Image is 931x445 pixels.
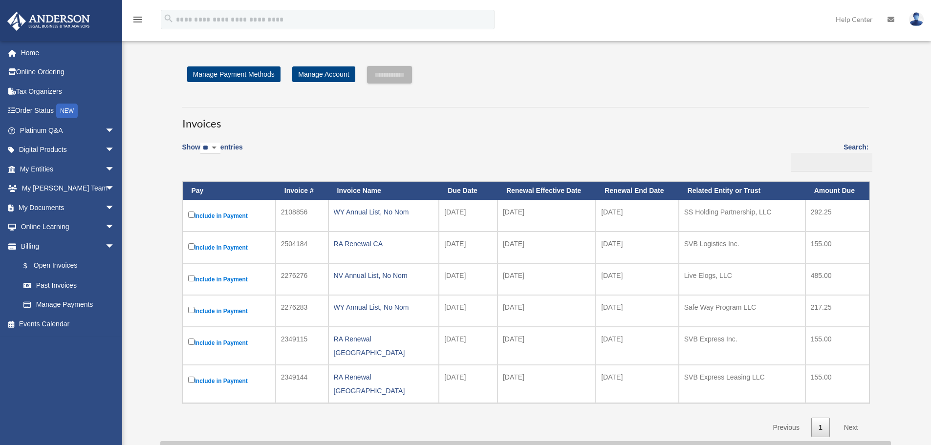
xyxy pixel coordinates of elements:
[334,269,434,282] div: NV Annual List, No Nom
[439,232,498,263] td: [DATE]
[276,182,328,200] th: Invoice #: activate to sort column ascending
[163,13,174,24] i: search
[7,101,130,121] a: Order StatusNEW
[7,121,130,140] a: Platinum Q&Aarrow_drop_down
[596,263,679,295] td: [DATE]
[188,377,195,383] input: Include in Payment
[787,141,869,171] label: Search:
[596,327,679,365] td: [DATE]
[498,327,596,365] td: [DATE]
[439,263,498,295] td: [DATE]
[7,198,130,217] a: My Documentsarrow_drop_down
[498,200,596,232] td: [DATE]
[188,210,270,222] label: Include in Payment
[188,275,195,281] input: Include in Payment
[498,263,596,295] td: [DATE]
[596,232,679,263] td: [DATE]
[132,17,144,25] a: menu
[498,182,596,200] th: Renewal Effective Date: activate to sort column ascending
[105,217,125,237] span: arrow_drop_down
[791,153,872,171] input: Search:
[188,375,270,387] label: Include in Payment
[805,295,869,327] td: 217.25
[7,82,130,101] a: Tax Organizers
[596,200,679,232] td: [DATE]
[679,200,805,232] td: SS Holding Partnership, LLC
[183,182,276,200] th: Pay: activate to sort column descending
[596,182,679,200] th: Renewal End Date: activate to sort column ascending
[14,256,120,276] a: $Open Invoices
[292,66,355,82] a: Manage Account
[7,43,130,63] a: Home
[679,263,805,295] td: Live Elogs, LLC
[188,212,195,218] input: Include in Payment
[811,418,830,438] a: 1
[765,418,806,438] a: Previous
[498,365,596,403] td: [DATE]
[105,121,125,141] span: arrow_drop_down
[439,200,498,232] td: [DATE]
[837,418,866,438] a: Next
[105,140,125,160] span: arrow_drop_down
[188,241,270,254] label: Include in Payment
[498,232,596,263] td: [DATE]
[187,66,281,82] a: Manage Payment Methods
[679,365,805,403] td: SVB Express Leasing LLC
[7,179,130,198] a: My [PERSON_NAME] Teamarrow_drop_down
[7,236,125,256] a: Billingarrow_drop_down
[14,295,125,315] a: Manage Payments
[679,295,805,327] td: Safe Way Program LLC
[276,263,328,295] td: 2276276
[188,273,270,285] label: Include in Payment
[182,107,869,131] h3: Invoices
[7,63,130,82] a: Online Ordering
[439,182,498,200] th: Due Date: activate to sort column ascending
[334,332,434,360] div: RA Renewal [GEOGRAPHIC_DATA]
[7,140,130,160] a: Digital Productsarrow_drop_down
[188,305,270,317] label: Include in Payment
[679,182,805,200] th: Related Entity or Trust: activate to sort column ascending
[805,263,869,295] td: 485.00
[334,237,434,251] div: RA Renewal CA
[188,243,195,250] input: Include in Payment
[7,314,130,334] a: Events Calendar
[439,327,498,365] td: [DATE]
[334,300,434,314] div: WY Annual List, No Nom
[14,275,125,295] a: Past Invoices
[596,295,679,327] td: [DATE]
[679,327,805,365] td: SVB Express Inc.
[56,104,78,118] div: NEW
[276,232,328,263] td: 2504184
[498,295,596,327] td: [DATE]
[439,295,498,327] td: [DATE]
[7,217,130,237] a: Online Learningarrow_drop_down
[334,370,434,398] div: RA Renewal [GEOGRAPHIC_DATA]
[105,236,125,256] span: arrow_drop_down
[679,232,805,263] td: SVB Logistics Inc.
[805,327,869,365] td: 155.00
[439,365,498,403] td: [DATE]
[188,337,270,349] label: Include in Payment
[276,327,328,365] td: 2349115
[105,179,125,199] span: arrow_drop_down
[29,260,34,272] span: $
[909,12,924,26] img: User Pic
[188,307,195,313] input: Include in Payment
[276,200,328,232] td: 2108856
[805,200,869,232] td: 292.25
[182,141,243,164] label: Show entries
[276,295,328,327] td: 2276283
[105,198,125,218] span: arrow_drop_down
[596,365,679,403] td: [DATE]
[328,182,439,200] th: Invoice Name: activate to sort column ascending
[105,159,125,179] span: arrow_drop_down
[200,143,220,154] select: Showentries
[805,365,869,403] td: 155.00
[276,365,328,403] td: 2349144
[334,205,434,219] div: WY Annual List, No Nom
[805,232,869,263] td: 155.00
[4,12,93,31] img: Anderson Advisors Platinum Portal
[7,159,130,179] a: My Entitiesarrow_drop_down
[132,14,144,25] i: menu
[805,182,869,200] th: Amount Due: activate to sort column ascending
